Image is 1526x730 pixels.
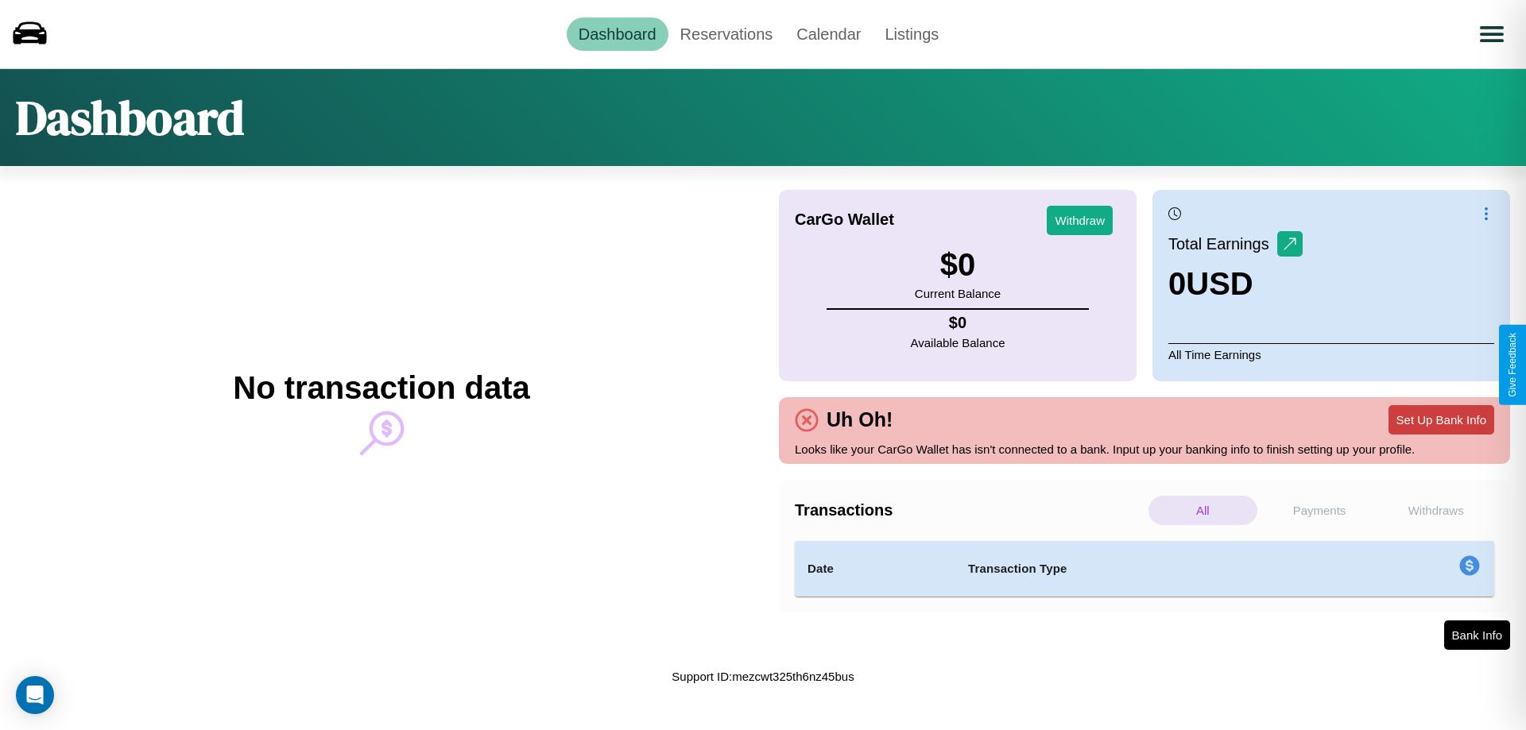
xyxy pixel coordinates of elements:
[672,666,854,687] p: Support ID: mezcwt325th6nz45bus
[1047,206,1113,235] button: Withdraw
[819,408,900,431] h4: Uh Oh!
[16,85,244,150] h1: Dashboard
[1168,230,1277,258] p: Total Earnings
[808,559,943,578] h4: Date
[795,211,894,229] h4: CarGo Wallet
[784,17,873,51] a: Calendar
[795,438,1494,460] p: Looks like your CarGo Wallet has isn't connected to a bank. Input up your banking info to finish ...
[668,17,785,51] a: Reservations
[1444,620,1510,650] button: Bank Info
[567,17,668,51] a: Dashboard
[795,501,1144,519] h4: Transactions
[16,676,54,714] div: Open Intercom Messenger
[1148,496,1257,525] p: All
[795,541,1494,597] table: simple table
[911,314,1005,332] h4: $ 0
[233,370,529,406] h2: No transaction data
[1381,496,1490,525] p: Withdraws
[1507,333,1518,397] div: Give Feedback
[1470,12,1514,56] button: Open menu
[1265,496,1374,525] p: Payments
[915,247,1001,283] h3: $ 0
[911,332,1005,353] p: Available Balance
[1168,266,1303,302] h3: 0 USD
[1389,405,1494,435] button: Set Up Bank Info
[915,283,1001,304] p: Current Balance
[873,17,951,51] a: Listings
[968,559,1329,578] h4: Transaction Type
[1168,343,1494,365] p: All Time Earnings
